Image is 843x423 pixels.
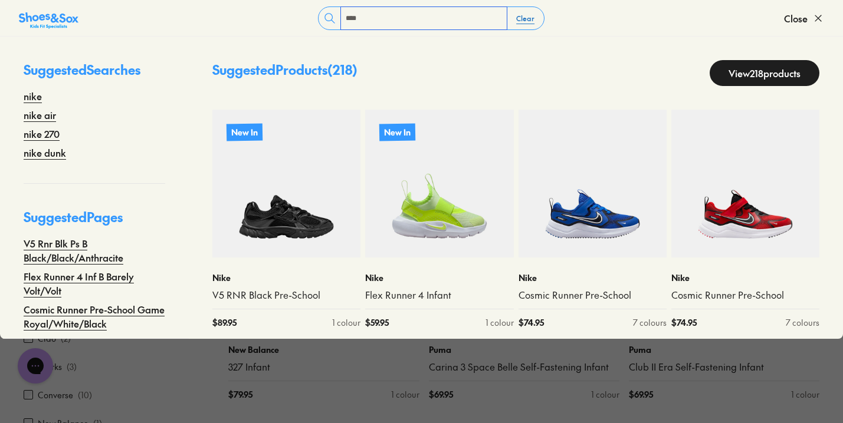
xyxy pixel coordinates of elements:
a: nike 270 [24,127,60,141]
a: Shoes &amp; Sox [19,9,78,28]
p: Nike [671,272,819,284]
div: 7 colours [786,316,819,329]
p: New In [379,123,415,141]
span: $ 79.95 [228,388,252,401]
label: Converse [38,389,73,401]
p: Suggested Pages [24,207,165,236]
span: $ 59.95 [365,316,389,329]
a: Flex Runner 4 Inf B Barely Volt/Volt [24,269,165,298]
p: Puma [629,343,819,356]
p: Nike [365,272,513,284]
a: New In [212,110,360,257]
span: Close [784,11,808,25]
div: 1 colour [486,316,514,329]
button: Clear [507,8,544,29]
button: Close [784,5,824,31]
p: Suggested Searches [24,60,165,89]
a: Flex Runner 4 Infant [365,289,513,302]
p: New Balance [228,343,419,356]
p: ( 3 ) [67,361,77,373]
span: $ 74.95 [519,316,544,329]
p: New In [227,123,263,141]
span: $ 69.95 [629,388,653,401]
p: ( 10 ) [78,389,92,401]
a: Carina 3 Space Belle Self-Fastening Infant [429,361,619,374]
a: Cosmic Runner Pre-School Game Royal/White/Black [24,302,165,331]
span: $ 74.95 [671,316,697,329]
span: ( 218 ) [327,61,357,78]
a: nike dunk [24,146,66,160]
a: Cosmic Runner Pre-School [671,289,819,302]
div: 1 colour [391,388,419,401]
p: Suggested Products [212,60,357,86]
a: View218products [710,60,819,86]
a: V5 RNR Black Pre-School [212,289,360,302]
div: 1 colour [591,388,619,401]
span: $ 89.95 [212,316,237,329]
p: Puma [429,343,619,356]
a: Cosmic Runner Pre-School [519,289,667,302]
a: Club II Era Self-Fastening Infant [629,361,819,374]
div: 7 colours [633,316,667,329]
a: nike [24,89,42,103]
a: 327 Infant [228,361,419,374]
p: Nike [212,272,360,284]
div: 1 colour [791,388,819,401]
div: 1 colour [332,316,360,329]
iframe: Gorgias live chat messenger [12,344,59,388]
a: V5 Rnr Blk Ps B Black/Black/Anthracite [24,236,165,265]
a: New In [365,110,513,257]
img: SNS_Logo_Responsive.svg [19,11,78,30]
span: $ 69.95 [429,388,453,401]
a: nike air [24,108,56,122]
p: Nike [519,272,667,284]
